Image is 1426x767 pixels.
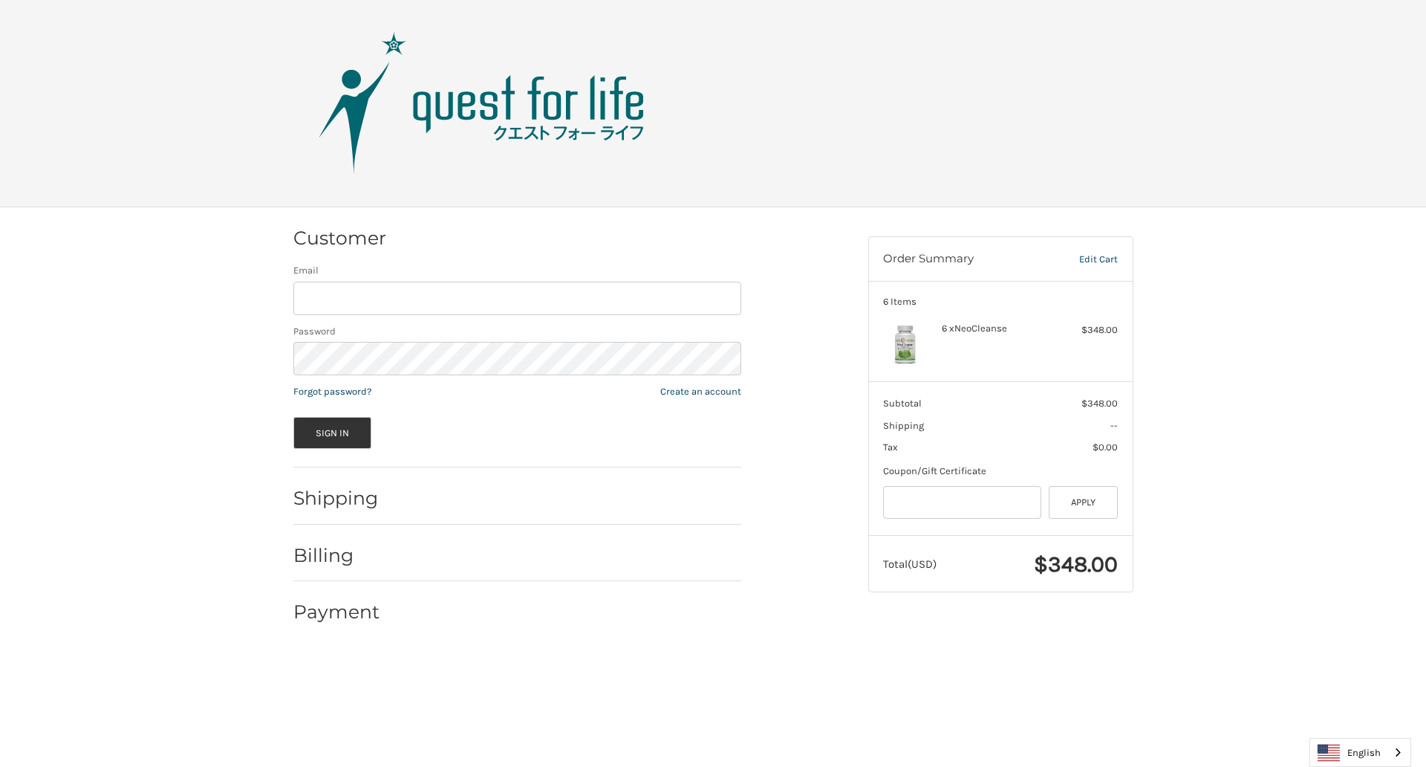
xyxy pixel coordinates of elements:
[1310,739,1410,766] a: English
[1110,420,1118,431] span: --
[293,544,380,567] h2: Billing
[1059,323,1118,337] div: $348.00
[293,227,386,250] h2: Customer
[883,464,1118,479] div: Coupon/Gift Certificate
[293,386,371,397] a: Forgot password?
[660,386,741,397] a: Create an account
[293,601,380,624] h2: Payment
[293,324,741,339] label: Password
[942,323,1055,334] h4: 6 x NeoCleanse
[1093,441,1118,453] span: $0.00
[293,487,380,510] h2: Shipping
[1048,252,1118,267] a: Edit Cart
[1309,738,1411,767] div: Language
[883,252,1048,267] h3: Order Summary
[883,398,922,409] span: Subtotal
[293,417,372,449] button: Sign In
[1081,398,1118,409] span: $348.00
[883,296,1118,308] h3: 6 Items
[883,557,937,571] span: Total (USD)
[883,486,1041,520] input: Gift Certificate or Coupon Code
[1309,738,1411,767] aside: Language selected: English
[1049,486,1119,520] button: Apply
[883,441,898,453] span: Tax
[1034,551,1118,577] span: $348.00
[883,420,924,431] span: Shipping
[296,29,668,178] img: Quest Group
[293,263,741,278] label: Email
